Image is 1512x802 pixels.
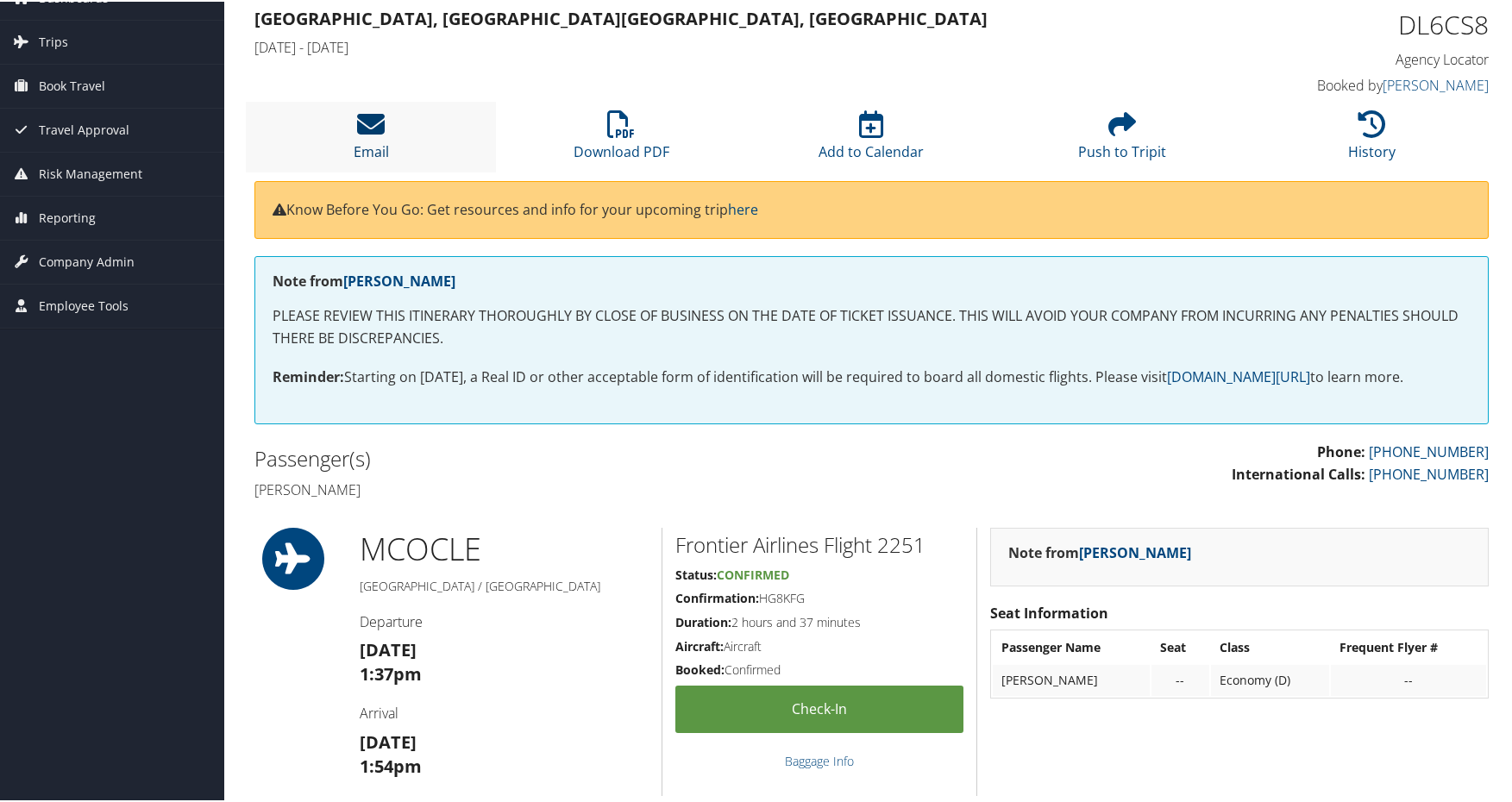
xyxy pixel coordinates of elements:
[360,753,422,776] strong: 1:54pm
[785,751,854,768] a: Baggage Info
[1200,48,1489,67] h4: Agency Locator
[1331,630,1486,661] th: Frequent Flyer #
[675,588,963,605] h5: HG8KFG
[360,702,649,721] h4: Arrival
[1232,463,1365,482] strong: International Calls:
[717,565,789,581] span: Confirmed
[993,663,1149,694] td: [PERSON_NAME]
[360,576,649,593] h5: [GEOGRAPHIC_DATA] / [GEOGRAPHIC_DATA]
[675,684,963,731] a: Check-in
[1008,542,1191,561] strong: Note from
[675,529,963,558] h2: Frontier Airlines Flight 2251
[1160,671,1201,686] div: --
[1348,118,1396,160] a: History
[360,729,417,752] strong: [DATE]
[990,602,1108,621] strong: Seat Information
[1339,671,1477,686] div: --
[354,118,389,160] a: Email
[273,304,1471,348] p: PLEASE REVIEW THIS ITINERARY THOROUGHLY BY CLOSE OF BUSINESS ON THE DATE OF TICKET ISSUANCE. THIS...
[675,660,963,677] h5: Confirmed
[1200,5,1489,41] h1: DL6CS8
[39,239,135,282] span: Company Admin
[675,565,717,581] strong: Status:
[1211,663,1329,694] td: Economy (D)
[343,270,455,289] a: [PERSON_NAME]
[254,5,988,28] strong: [GEOGRAPHIC_DATA], [GEOGRAPHIC_DATA] [GEOGRAPHIC_DATA], [GEOGRAPHIC_DATA]
[39,151,142,194] span: Risk Management
[1317,441,1365,460] strong: Phone:
[39,107,129,150] span: Travel Approval
[360,526,649,569] h1: MCO CLE
[273,197,1471,220] p: Know Before You Go: Get resources and info for your upcoming trip
[254,36,1174,55] h4: [DATE] - [DATE]
[574,118,669,160] a: Download PDF
[254,442,859,472] h2: Passenger(s)
[39,19,68,62] span: Trips
[1151,630,1209,661] th: Seat
[273,366,344,385] strong: Reminder:
[819,118,924,160] a: Add to Calendar
[675,612,963,630] h5: 2 hours and 37 minutes
[1369,463,1489,482] a: [PHONE_NUMBER]
[675,636,963,654] h5: Aircraft
[273,365,1471,387] p: Starting on [DATE], a Real ID or other acceptable form of identification will be required to boar...
[993,630,1149,661] th: Passenger Name
[39,195,96,238] span: Reporting
[254,479,859,498] h4: [PERSON_NAME]
[675,636,724,653] strong: Aircraft:
[39,63,105,106] span: Book Travel
[39,283,129,326] span: Employee Tools
[1078,118,1166,160] a: Push to Tripit
[360,636,417,660] strong: [DATE]
[1167,366,1310,385] a: [DOMAIN_NAME][URL]
[1369,441,1489,460] a: [PHONE_NUMBER]
[728,198,758,217] a: here
[1200,74,1489,93] h4: Booked by
[273,270,455,289] strong: Note from
[675,660,725,676] strong: Booked:
[675,588,759,605] strong: Confirmation:
[360,661,422,684] strong: 1:37pm
[1211,630,1329,661] th: Class
[1079,542,1191,561] a: [PERSON_NAME]
[360,611,649,630] h4: Departure
[675,612,731,629] strong: Duration:
[1383,74,1489,93] a: [PERSON_NAME]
